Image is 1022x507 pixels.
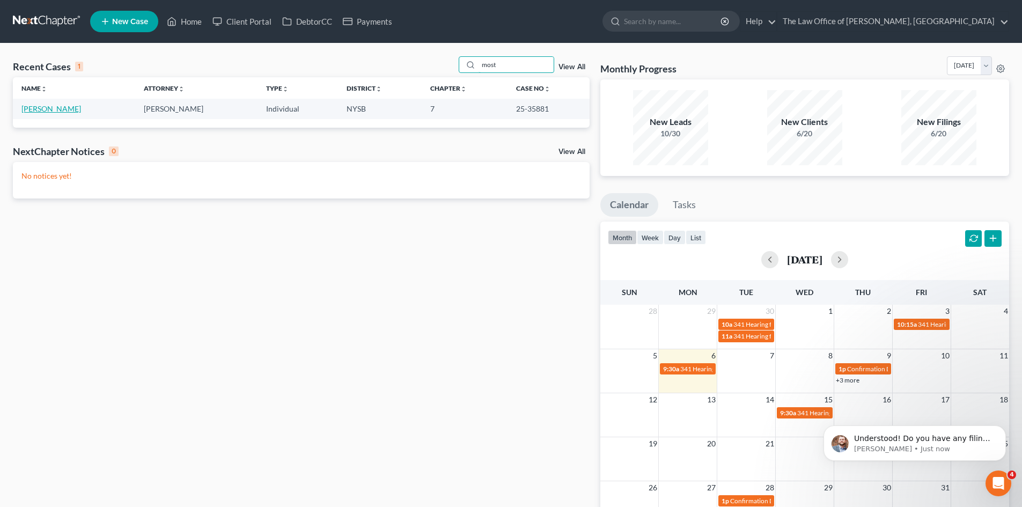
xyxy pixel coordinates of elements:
[178,86,185,92] i: unfold_more
[733,332,886,340] span: 341 Hearing for [PERSON_NAME] & [PERSON_NAME]
[135,99,258,119] td: [PERSON_NAME]
[722,320,732,328] span: 10a
[479,57,554,72] input: Search by name...
[277,12,337,31] a: DebtorCC
[558,148,585,156] a: View All
[347,84,382,92] a: Districtunfold_more
[739,288,753,297] span: Tue
[764,305,775,318] span: 30
[796,288,813,297] span: Wed
[901,116,976,128] div: New Filings
[787,254,822,265] h2: [DATE]
[558,63,585,71] a: View All
[207,12,277,31] a: Client Portal
[940,481,951,494] span: 31
[648,393,658,406] span: 12
[600,62,677,75] h3: Monthly Progress
[881,393,892,406] span: 16
[886,349,892,362] span: 9
[897,320,917,328] span: 10:15a
[13,145,119,158] div: NextChapter Notices
[1003,305,1009,318] span: 4
[998,349,1009,362] span: 11
[722,332,732,340] span: 11a
[764,393,775,406] span: 14
[733,320,829,328] span: 341 Hearing for [PERSON_NAME]
[686,230,706,245] button: list
[886,305,892,318] span: 2
[460,86,467,92] i: unfold_more
[663,193,705,217] a: Tasks
[648,481,658,494] span: 26
[807,403,1022,478] iframe: Intercom notifications message
[986,471,1011,496] iframe: Intercom live chat
[608,230,637,245] button: month
[706,437,717,450] span: 20
[112,18,148,26] span: New Case
[544,86,550,92] i: unfold_more
[637,230,664,245] button: week
[21,171,581,181] p: No notices yet!
[710,349,717,362] span: 6
[338,99,422,119] td: NYSB
[21,104,81,113] a: [PERSON_NAME]
[161,12,207,31] a: Home
[780,409,796,417] span: 9:30a
[916,288,927,297] span: Fri
[836,376,859,384] a: +3 more
[376,86,382,92] i: unfold_more
[706,305,717,318] span: 29
[1008,471,1016,479] span: 4
[973,288,987,297] span: Sat
[767,116,842,128] div: New Clients
[680,365,841,373] span: 341 Hearing for [PERSON_NAME][GEOGRAPHIC_DATA]
[622,288,637,297] span: Sun
[422,99,507,119] td: 7
[823,393,834,406] span: 15
[881,481,892,494] span: 30
[652,349,658,362] span: 5
[901,128,976,139] div: 6/20
[144,84,185,92] a: Attorneyunfold_more
[633,116,708,128] div: New Leads
[648,437,658,450] span: 19
[827,349,834,362] span: 8
[664,230,686,245] button: day
[764,481,775,494] span: 28
[777,12,1009,31] a: The Law Office of [PERSON_NAME], [GEOGRAPHIC_DATA]
[258,99,338,119] td: Individual
[839,365,846,373] span: 1p
[75,62,83,71] div: 1
[730,497,901,505] span: Confirmation Date for [PERSON_NAME] & [PERSON_NAME]
[706,481,717,494] span: 27
[767,128,842,139] div: 6/20
[600,193,658,217] a: Calendar
[508,99,590,119] td: 25-35881
[282,86,289,92] i: unfold_more
[266,84,289,92] a: Typeunfold_more
[430,84,467,92] a: Chapterunfold_more
[706,393,717,406] span: 13
[47,41,185,51] p: Message from James, sent Just now
[337,12,398,31] a: Payments
[624,11,722,31] input: Search by name...
[797,409,893,417] span: 341 Hearing for [PERSON_NAME]
[944,305,951,318] span: 3
[633,128,708,139] div: 10/30
[648,305,658,318] span: 28
[663,365,679,373] span: 9:30a
[769,349,775,362] span: 7
[722,497,729,505] span: 1p
[47,31,185,93] span: Understood! Do you have any filings that you are planning to file [DATE]? I will be able to monit...
[21,84,47,92] a: Nameunfold_more
[823,481,834,494] span: 29
[740,12,776,31] a: Help
[855,288,871,297] span: Thu
[679,288,697,297] span: Mon
[41,86,47,92] i: unfold_more
[940,349,951,362] span: 10
[998,393,1009,406] span: 18
[847,365,1021,373] span: Confirmation Date for [PERSON_NAME] II - [PERSON_NAME]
